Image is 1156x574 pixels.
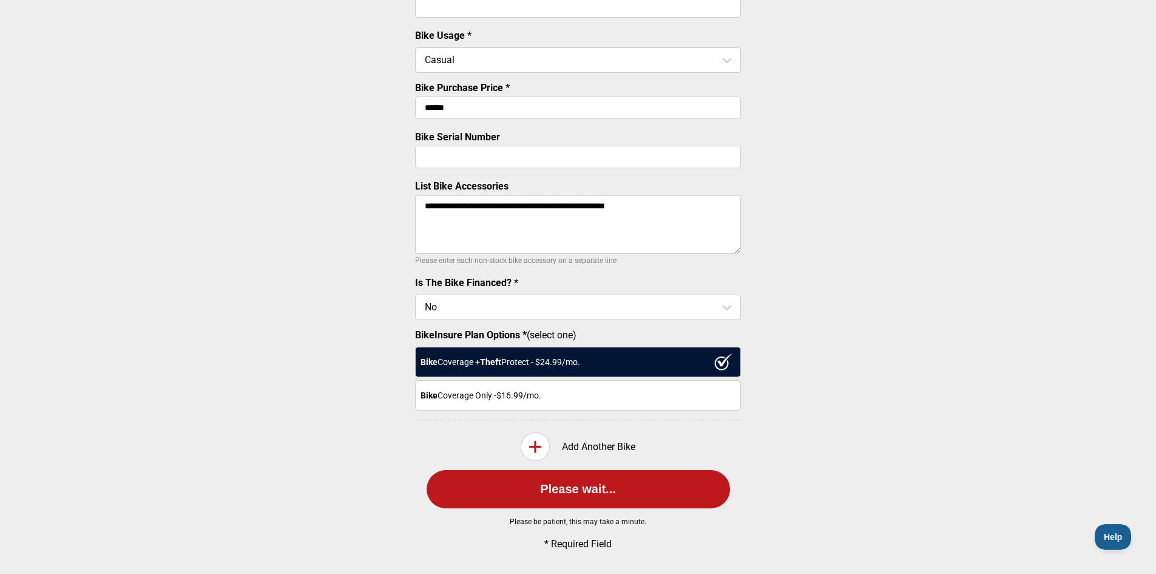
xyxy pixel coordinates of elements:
[396,518,760,526] p: Please be patient, this may take a minute.
[421,391,438,400] strong: Bike
[427,470,730,508] button: Please wait...
[415,180,509,192] label: List Bike Accessories
[714,354,732,371] img: ux1sgP1Haf775SAghJI38DyDlYP+32lKFAAAAAElFTkSuQmCC
[415,432,741,461] div: Add Another Bike
[415,30,472,41] label: Bike Usage *
[415,329,527,341] strong: BikeInsure Plan Options *
[415,253,741,268] p: Please enter each non-stock bike accessory on a separate line
[415,347,741,377] div: Coverage + Protect - $ 24.99 /mo.
[436,538,721,550] p: * Required Field
[415,277,518,289] label: Is The Bike Financed? *
[415,131,500,143] label: Bike Serial Number
[415,329,741,341] label: (select one)
[1095,524,1132,550] iframe: Toggle Customer Support
[480,357,501,367] strong: Theft
[421,357,438,367] strong: Bike
[415,380,741,411] div: Coverage Only - $16.99 /mo.
[415,82,510,94] label: Bike Purchase Price *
